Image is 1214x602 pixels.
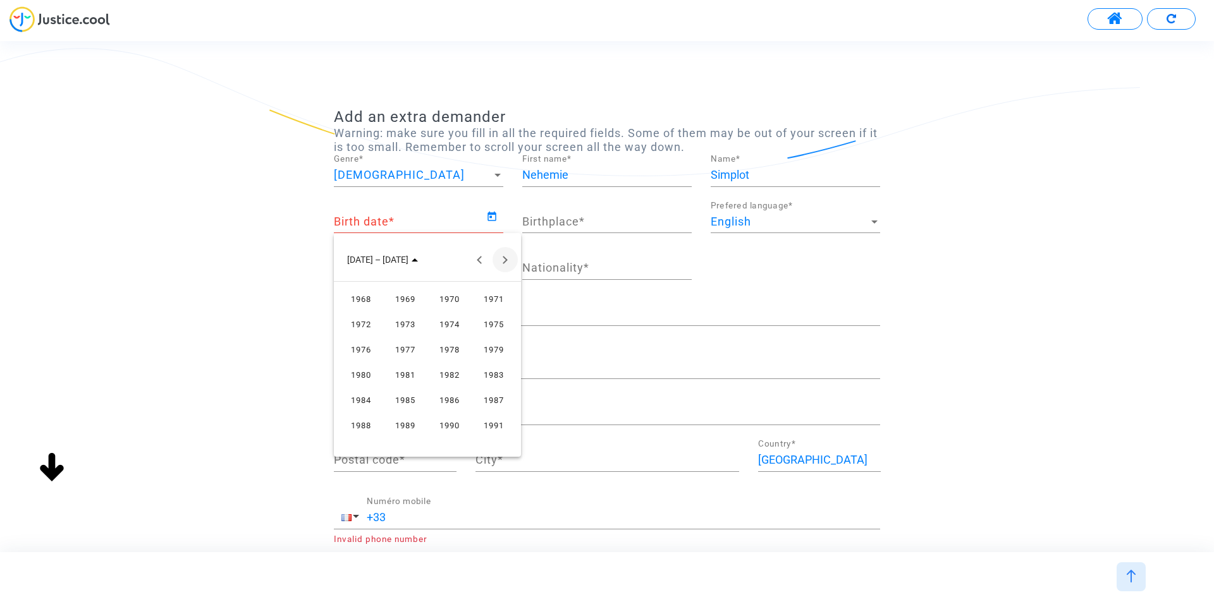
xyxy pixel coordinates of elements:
[427,362,472,387] td: 1982
[341,313,381,335] div: 1972
[339,311,383,337] td: 1972
[337,247,428,272] button: Choose date
[472,337,516,362] td: 1979
[341,338,381,361] div: 1976
[467,247,493,272] button: Previous 24 years
[339,362,383,387] td: 1980
[341,414,381,436] div: 1988
[430,388,470,411] div: 1986
[493,247,518,272] button: Next 24 years
[383,286,427,311] td: 1969
[472,286,516,311] td: 1971
[341,363,381,386] div: 1980
[430,363,470,386] div: 1982
[427,286,472,311] td: 1970
[341,287,381,310] div: 1968
[339,412,383,438] td: 1988
[427,337,472,362] td: 1978
[427,311,472,337] td: 1974
[472,311,516,337] td: 1975
[430,338,470,361] div: 1978
[427,387,472,412] td: 1986
[347,255,408,265] span: [DATE] – [DATE]
[383,337,427,362] td: 1977
[474,338,514,361] div: 1979
[474,363,514,386] div: 1983
[386,363,426,386] div: 1981
[383,387,427,412] td: 1985
[341,388,381,411] div: 1984
[472,362,516,387] td: 1983
[383,412,427,438] td: 1989
[474,388,514,411] div: 1987
[339,286,383,311] td: 1968
[474,287,514,310] div: 1971
[472,412,516,438] td: 1991
[386,338,426,361] div: 1977
[383,311,427,337] td: 1973
[386,313,426,335] div: 1973
[386,414,426,436] div: 1989
[427,412,472,438] td: 1990
[386,287,426,310] div: 1969
[339,387,383,412] td: 1984
[430,287,470,310] div: 1970
[383,362,427,387] td: 1981
[474,414,514,436] div: 1991
[474,313,514,335] div: 1975
[472,387,516,412] td: 1987
[386,388,426,411] div: 1985
[430,313,470,335] div: 1974
[339,337,383,362] td: 1976
[430,414,470,436] div: 1990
